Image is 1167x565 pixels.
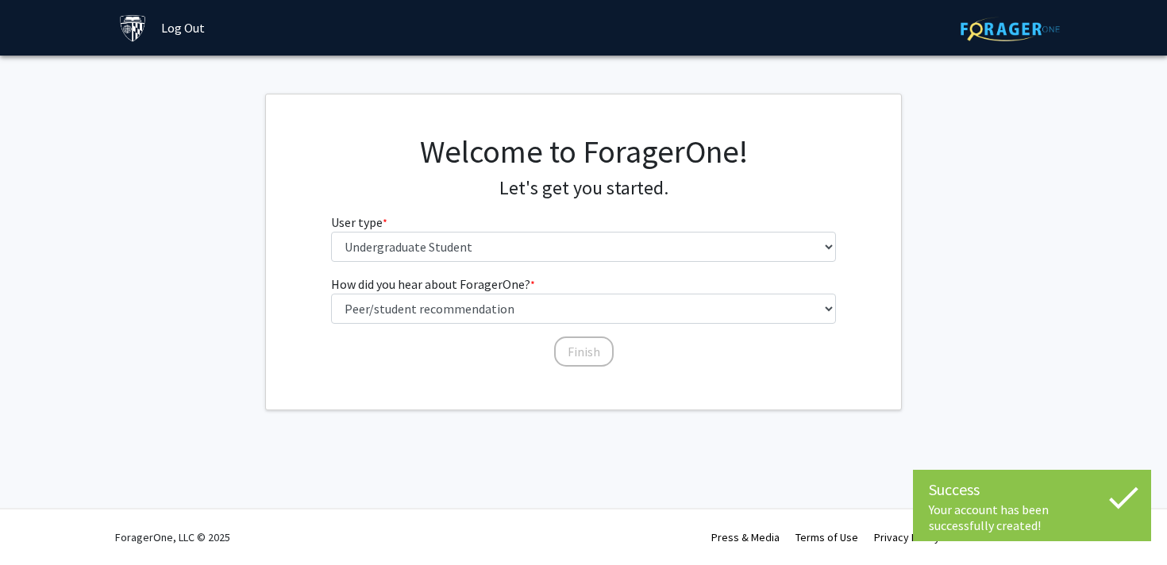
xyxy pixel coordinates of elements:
a: Press & Media [711,530,780,544]
button: Finish [554,336,614,367]
a: Terms of Use [795,530,858,544]
iframe: Chat [12,494,67,553]
img: ForagerOne Logo [961,17,1060,41]
label: How did you hear about ForagerOne? [331,275,535,294]
div: ForagerOne, LLC © 2025 [115,509,230,565]
h1: Welcome to ForagerOne! [331,133,837,171]
label: User type [331,213,387,232]
img: Johns Hopkins University Logo [119,14,147,42]
div: Your account has been successfully created! [929,502,1135,533]
div: Success [929,478,1135,502]
a: Privacy Policy [874,530,940,544]
h4: Let's get you started. [331,177,837,200]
